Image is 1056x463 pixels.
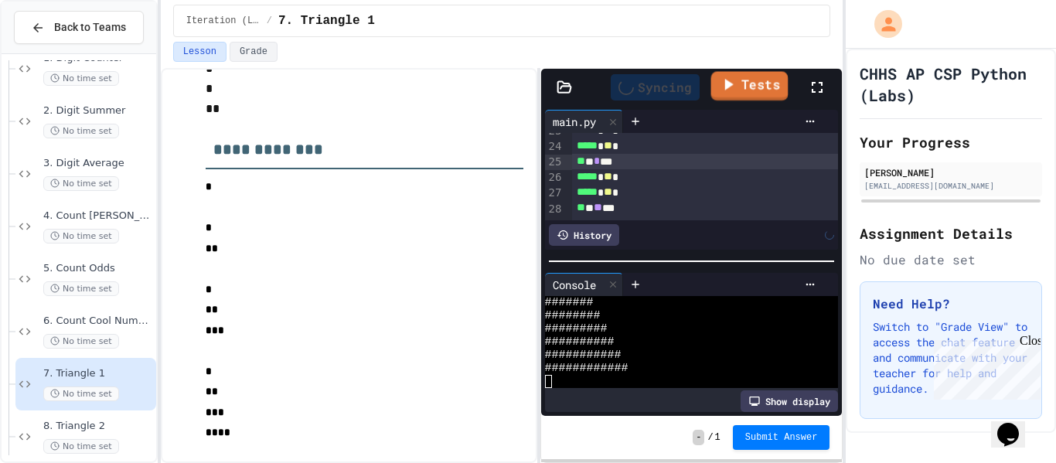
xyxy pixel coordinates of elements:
[43,386,119,401] span: No time set
[43,334,119,349] span: No time set
[707,431,713,444] span: /
[715,431,720,444] span: 1
[741,390,838,412] div: Show display
[43,229,119,243] span: No time set
[6,6,107,98] div: Chat with us now!Close
[43,176,119,191] span: No time set
[43,262,153,275] span: 5. Count Odds
[186,15,261,27] span: Iteration (Loops)
[43,71,119,86] span: No time set
[545,155,564,170] div: 25
[545,114,604,130] div: main.py
[545,110,623,133] div: main.py
[43,124,119,138] span: No time set
[43,439,119,454] span: No time set
[545,335,615,349] span: ##########
[545,309,601,322] span: ########
[545,202,564,217] div: 28
[545,139,564,155] div: 24
[278,12,375,30] span: 7. Triangle 1
[230,42,278,62] button: Grade
[173,42,227,62] button: Lesson
[860,131,1042,153] h2: Your Progress
[43,367,153,380] span: 7. Triangle 1
[545,170,564,186] div: 26
[745,431,818,444] span: Submit Answer
[928,334,1041,400] iframe: chat widget
[711,71,789,100] a: Tests
[991,401,1041,448] iframe: chat widget
[267,15,272,27] span: /
[864,165,1037,179] div: [PERSON_NAME]
[43,420,153,433] span: 8. Triangle 2
[545,273,623,296] div: Console
[43,315,153,328] span: 6. Count Cool Numbers
[545,296,594,309] span: #######
[864,180,1037,192] div: [EMAIL_ADDRESS][DOMAIN_NAME]
[545,362,628,375] span: ############
[43,104,153,117] span: 2. Digit Summer
[873,294,1029,313] h3: Need Help?
[860,63,1042,106] h1: CHHS AP CSP Python (Labs)
[54,19,126,36] span: Back to Teams
[858,6,906,42] div: My Account
[545,277,604,293] div: Console
[611,74,700,100] div: Syncing
[693,430,704,445] span: -
[14,11,144,44] button: Back to Teams
[545,322,608,335] span: #########
[43,209,153,223] span: 4. Count [PERSON_NAME]
[860,223,1042,244] h2: Assignment Details
[545,349,622,362] span: ###########
[860,250,1042,269] div: No due date set
[549,224,619,246] div: History
[43,281,119,296] span: No time set
[43,157,153,170] span: 3. Digit Average
[873,319,1029,397] p: Switch to "Grade View" to access the chat feature and communicate with your teacher for help and ...
[545,186,564,201] div: 27
[733,425,830,450] button: Submit Answer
